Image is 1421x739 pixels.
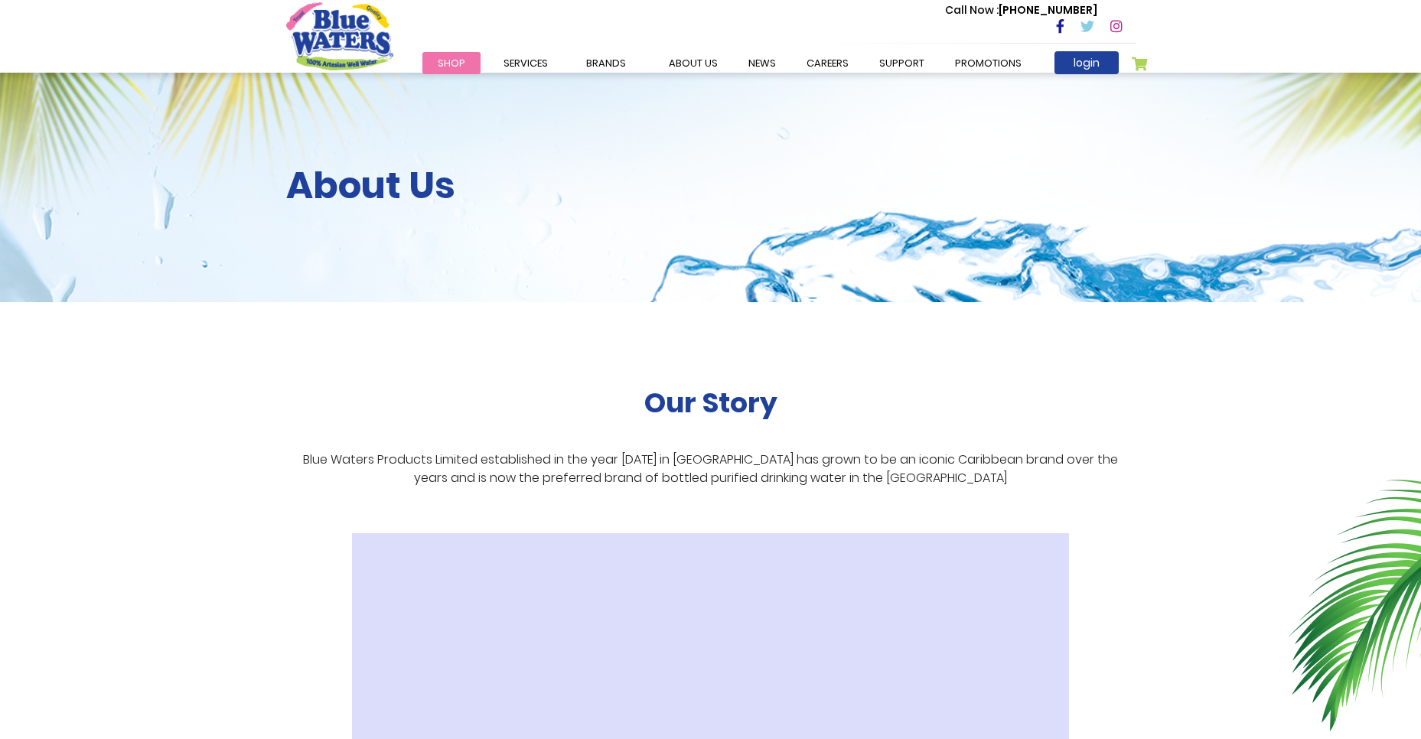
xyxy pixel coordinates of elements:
[940,52,1037,74] a: Promotions
[438,56,465,70] span: Shop
[644,386,777,419] h2: Our Story
[945,2,1097,18] p: [PHONE_NUMBER]
[586,56,626,70] span: Brands
[286,164,1136,208] h2: About Us
[864,52,940,74] a: support
[571,52,641,74] a: Brands
[286,2,393,70] a: store logo
[1054,51,1119,74] a: login
[791,52,864,74] a: careers
[504,56,548,70] span: Services
[653,52,733,74] a: about us
[945,2,999,18] span: Call Now :
[733,52,791,74] a: News
[488,52,563,74] a: Services
[422,52,481,74] a: Shop
[286,451,1136,487] p: Blue Waters Products Limited established in the year [DATE] in [GEOGRAPHIC_DATA] has grown to be ...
